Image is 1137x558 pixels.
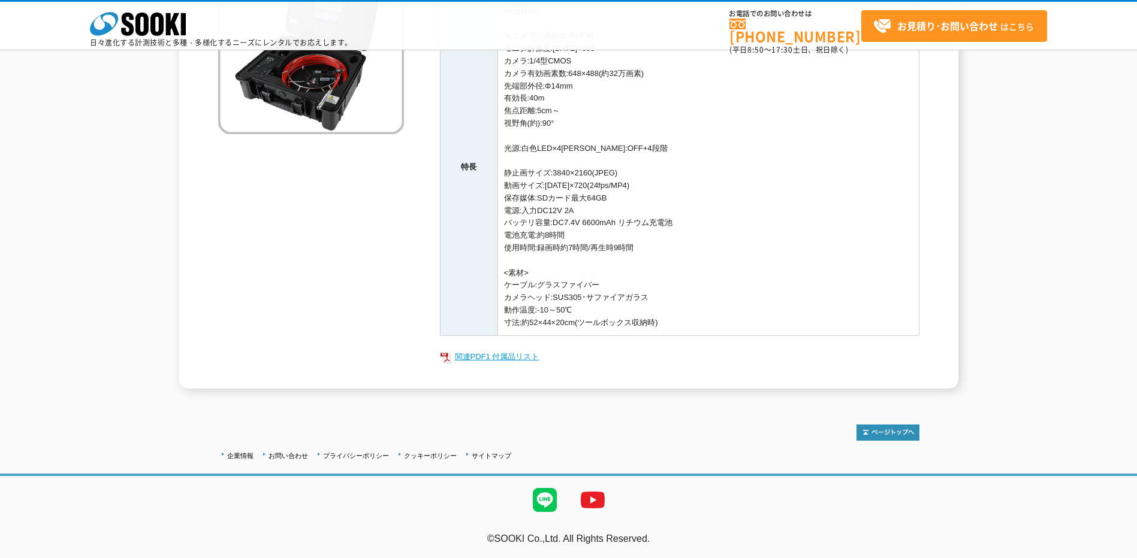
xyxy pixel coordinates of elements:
img: YouTube [569,476,617,524]
a: サイトマップ [472,452,511,459]
a: [PHONE_NUMBER] [729,19,861,43]
span: (平日 ～ 土日、祝日除く) [729,44,848,55]
a: 関連PDF1 付属品リスト [440,349,919,365]
a: プライバシーポリシー [323,452,389,459]
img: トップページへ [856,424,919,441]
img: LINE [521,476,569,524]
a: テストMail [1091,546,1137,556]
a: お問い合わせ [269,452,308,459]
a: お見積り･お問い合わせはこちら [861,10,1047,42]
span: はこちら [873,17,1034,35]
span: 17:30 [771,44,793,55]
p: 日々進化する計測技術と多種・多様化するニーズにレンタルでお応えします。 [90,39,352,46]
a: クッキーポリシー [404,452,457,459]
strong: お見積り･お問い合わせ [897,19,998,33]
span: 8:50 [747,44,764,55]
span: お電話でのお問い合わせは [729,10,861,17]
a: 企業情報 [227,452,254,459]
